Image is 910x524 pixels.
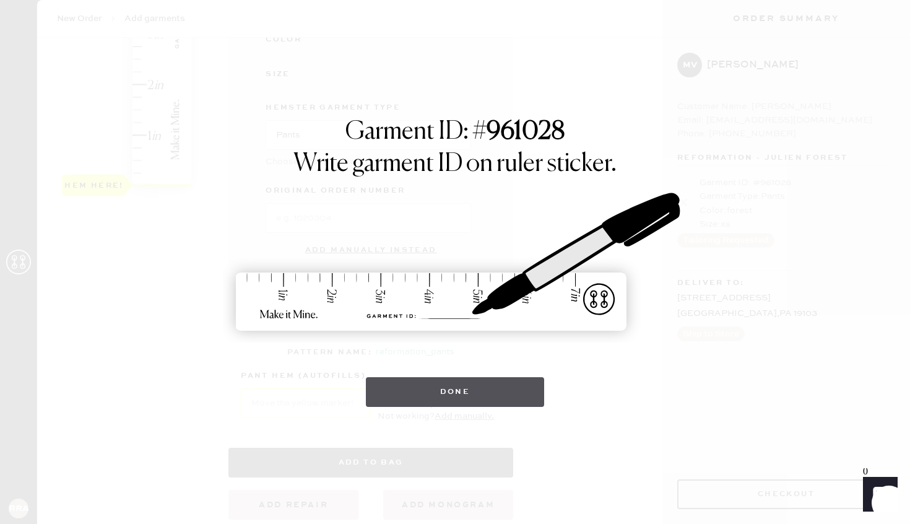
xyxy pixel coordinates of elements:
iframe: Front Chat [851,468,904,522]
button: Done [366,377,545,407]
h1: Garment ID: # [345,117,565,149]
strong: 961028 [487,120,565,144]
h1: Write garment ID on ruler sticker. [293,149,617,179]
img: ruler-sticker-sharpie.svg [223,160,687,365]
